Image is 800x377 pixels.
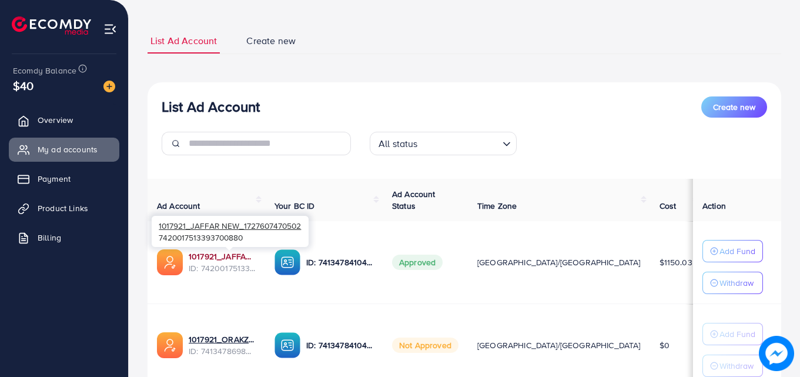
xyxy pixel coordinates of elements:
[719,244,755,258] p: Add Fund
[719,276,754,290] p: Withdraw
[392,188,436,212] span: Ad Account Status
[189,262,256,274] span: ID: 7420017513393700880
[376,135,420,152] span: All status
[421,133,498,152] input: Search for option
[477,339,641,351] span: [GEOGRAPHIC_DATA]/[GEOGRAPHIC_DATA]
[103,81,115,92] img: image
[702,200,726,212] span: Action
[660,339,670,351] span: $0
[152,216,309,247] div: 7420017513393700880
[719,359,754,373] p: Withdraw
[38,114,73,126] span: Overview
[38,173,71,185] span: Payment
[9,108,119,132] a: Overview
[702,355,763,377] button: Withdraw
[477,256,641,268] span: [GEOGRAPHIC_DATA]/[GEOGRAPHIC_DATA]
[370,132,517,155] div: Search for option
[159,220,301,231] span: 1017921_JAFFAR NEW_1727607470502
[306,255,373,269] p: ID: 7413478410405822465
[9,196,119,220] a: Product Links
[392,255,443,270] span: Approved
[713,101,755,113] span: Create new
[246,34,296,48] span: Create new
[38,232,61,243] span: Billing
[719,327,755,341] p: Add Fund
[38,144,98,155] span: My ad accounts
[189,345,256,357] span: ID: 7413478698382360577
[702,272,763,294] button: Withdraw
[13,77,34,94] span: $40
[701,96,767,118] button: Create new
[13,65,76,76] span: Ecomdy Balance
[9,167,119,191] a: Payment
[702,240,763,262] button: Add Fund
[157,249,183,275] img: ic-ads-acc.e4c84228.svg
[103,22,117,36] img: menu
[9,138,119,161] a: My ad accounts
[189,333,256,358] div: <span class='underline'>1017921_ORAKZAI_1726085024933</span></br>7413478698382360577
[275,332,300,358] img: ic-ba-acc.ded83a64.svg
[660,256,692,268] span: $1150.03
[702,323,763,345] button: Add Fund
[38,202,88,214] span: Product Links
[189,333,256,345] a: 1017921_ORAKZAI_1726085024933
[157,200,200,212] span: Ad Account
[157,332,183,358] img: ic-ads-acc.e4c84228.svg
[275,249,300,275] img: ic-ba-acc.ded83a64.svg
[759,336,794,371] img: image
[12,16,91,35] img: logo
[189,251,256,262] a: 1017921_JAFFAR NEW_1727607470502
[306,338,373,352] p: ID: 7413478410405822465
[275,200,315,212] span: Your BC ID
[660,200,677,212] span: Cost
[162,98,260,115] h3: List Ad Account
[9,226,119,249] a: Billing
[150,34,217,48] span: List Ad Account
[477,200,517,212] span: Time Zone
[392,338,458,353] span: Not Approved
